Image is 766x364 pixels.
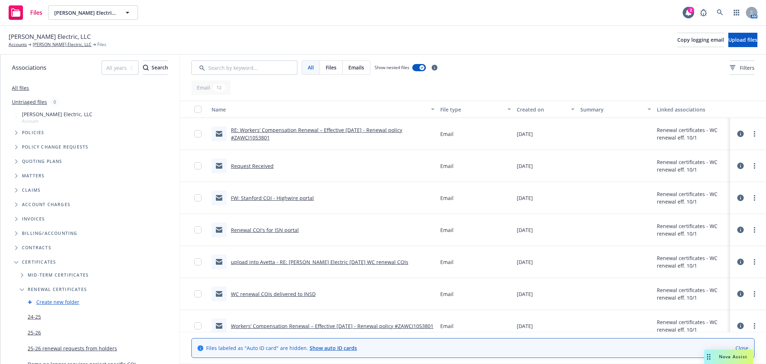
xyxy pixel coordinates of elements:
[12,85,29,91] a: All files
[231,195,314,201] a: FW: Stanford COI - Highwire portal
[517,226,533,234] span: [DATE]
[231,259,408,265] a: upload into Avetta - RE: [PERSON_NAME] Electric [DATE] WC renewal COIs
[750,161,759,170] a: more
[206,344,357,352] span: Files labeled as "Auto ID card" are hidden.
[730,60,755,75] button: Filters
[440,130,454,138] span: Email
[740,64,755,72] span: Filters
[375,64,409,70] span: Show nested files
[517,194,533,202] span: [DATE]
[194,194,201,201] input: Toggle Row Selected
[704,350,753,364] button: Nova Assist
[750,290,759,298] a: more
[28,329,41,336] a: 25-26
[326,64,336,71] span: Files
[440,290,454,298] span: Email
[231,163,274,169] a: Request Received
[22,246,51,250] span: Contracts
[0,109,180,226] div: Tree Example
[28,345,117,352] a: 25-26 renewal requests from holders
[28,273,89,277] span: Mid-term certificates
[48,5,138,20] button: [PERSON_NAME] Electric, LLC
[719,354,747,360] span: Nova Assist
[9,41,27,48] a: Accounts
[517,106,567,113] div: Created on
[437,101,514,118] button: File type
[517,322,533,330] span: [DATE]
[33,41,92,48] a: [PERSON_NAME] Electric, LLC
[729,5,744,20] a: Switch app
[704,350,713,364] div: Drag to move
[36,298,79,306] a: Create new folder
[517,290,533,298] span: [DATE]
[440,322,454,330] span: Email
[30,10,42,15] span: Files
[677,33,724,47] button: Copy logging email
[657,158,727,173] div: Renewal certificates - WC renewal eff. 10/1
[688,5,694,12] div: 2
[28,287,87,292] span: Renewal certificates
[654,101,730,118] button: Linked associations
[191,60,297,75] input: Search by keyword...
[517,258,533,266] span: [DATE]
[143,65,149,70] svg: Search
[22,174,45,178] span: Matters
[657,222,727,237] div: Renewal certificates - WC renewal eff. 10/1
[143,60,168,75] button: SearchSearch
[97,41,106,48] span: Files
[750,226,759,234] a: more
[696,5,711,20] a: Report a Bug
[22,217,45,221] span: Invoices
[517,162,533,170] span: [DATE]
[9,32,91,41] span: [PERSON_NAME] Electric, LLC
[194,322,201,329] input: Toggle Row Selected
[440,106,503,113] div: File type
[730,64,755,72] span: Filters
[143,61,168,74] div: Search
[440,226,454,234] span: Email
[231,323,433,329] a: Workers’ Compensation Renewal – Effective [DATE] - Renewal policy #ZAWCI1053801
[713,5,727,20] a: Search
[348,64,364,71] span: Emails
[22,188,41,192] span: Claims
[577,101,654,118] button: Summary
[308,64,314,71] span: All
[750,194,759,202] a: more
[657,106,727,113] div: Linked associations
[194,258,201,265] input: Toggle Row Selected
[657,318,727,333] div: Renewal certificates - WC renewal eff. 10/1
[22,260,56,264] span: Certificates
[22,145,88,149] span: Policy change requests
[231,291,316,297] a: WC renewal COIs delivered to INSD
[750,129,759,138] a: more
[728,33,757,47] button: Upload files
[54,9,116,17] span: [PERSON_NAME] Electric, LLC
[22,231,78,236] span: Billing/Accounting
[231,227,299,233] a: Renewal COI's for ISN portal
[194,106,201,113] input: Select all
[440,258,454,266] span: Email
[12,98,47,106] a: Untriaged files
[728,36,757,43] span: Upload files
[28,313,41,320] a: 24-25
[440,194,454,202] span: Email
[440,162,454,170] span: Email
[194,130,201,137] input: Toggle Row Selected
[750,258,759,266] a: more
[750,322,759,330] a: more
[580,106,643,113] div: Summary
[310,345,357,351] a: Show auto ID cards
[194,226,201,233] input: Toggle Row Selected
[22,203,70,207] span: Account charges
[50,98,60,106] div: 0
[22,118,92,124] span: Account
[22,159,62,164] span: Quoting plans
[517,130,533,138] span: [DATE]
[657,126,727,141] div: Renewal certificates - WC renewal eff. 10/1
[657,254,727,269] div: Renewal certificates - WC renewal eff. 10/1
[212,106,427,113] div: Name
[657,190,727,205] div: Renewal certificates - WC renewal eff. 10/1
[209,101,437,118] button: Name
[194,162,201,169] input: Toggle Row Selected
[735,344,748,352] a: Close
